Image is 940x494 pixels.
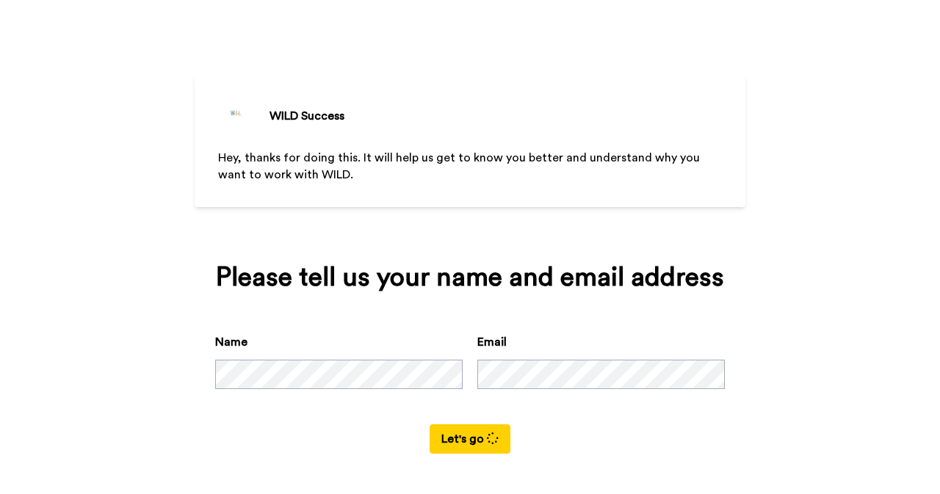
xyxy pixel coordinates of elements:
div: WILD Success [270,107,344,125]
span: Hey, thanks for doing this. It will help us get to know you better and understand why you want to... [218,152,703,181]
label: Email [477,333,507,351]
button: Let's go [430,424,510,454]
label: Name [215,333,247,351]
div: Please tell us your name and email address [215,263,725,292]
